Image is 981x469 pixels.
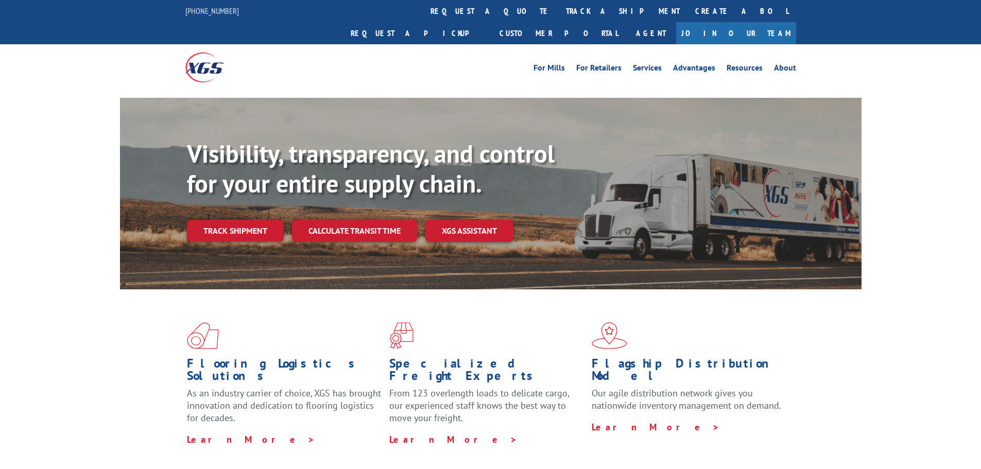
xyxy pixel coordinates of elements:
a: XGS ASSISTANT [425,220,513,242]
a: Learn More > [389,433,518,445]
h1: Specialized Freight Experts [389,357,584,387]
a: Learn More > [592,421,720,433]
img: xgs-icon-focused-on-flooring-red [389,322,414,349]
a: Services [633,64,662,75]
span: Our agile distribution network gives you nationwide inventory management on demand. [592,387,781,411]
a: Request a pickup [343,22,492,44]
b: Visibility, transparency, and control for your entire supply chain. [187,137,555,199]
a: Learn More > [187,433,315,445]
a: For Mills [533,64,565,75]
a: [PHONE_NUMBER] [185,6,239,16]
h1: Flagship Distribution Model [592,357,786,387]
h1: Flooring Logistics Solutions [187,357,382,387]
p: From 123 overlength loads to delicate cargo, our experienced staff knows the best way to move you... [389,387,584,433]
img: xgs-icon-total-supply-chain-intelligence-red [187,322,219,349]
a: For Retailers [576,64,622,75]
a: Join Our Team [676,22,796,44]
a: Track shipment [187,220,284,241]
a: Agent [626,22,676,44]
a: Resources [727,64,763,75]
img: xgs-icon-flagship-distribution-model-red [592,322,627,349]
a: Customer Portal [492,22,626,44]
a: Advantages [673,64,715,75]
a: Calculate transit time [292,220,417,242]
span: As an industry carrier of choice, XGS has brought innovation and dedication to flooring logistics... [187,387,381,424]
a: About [774,64,796,75]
